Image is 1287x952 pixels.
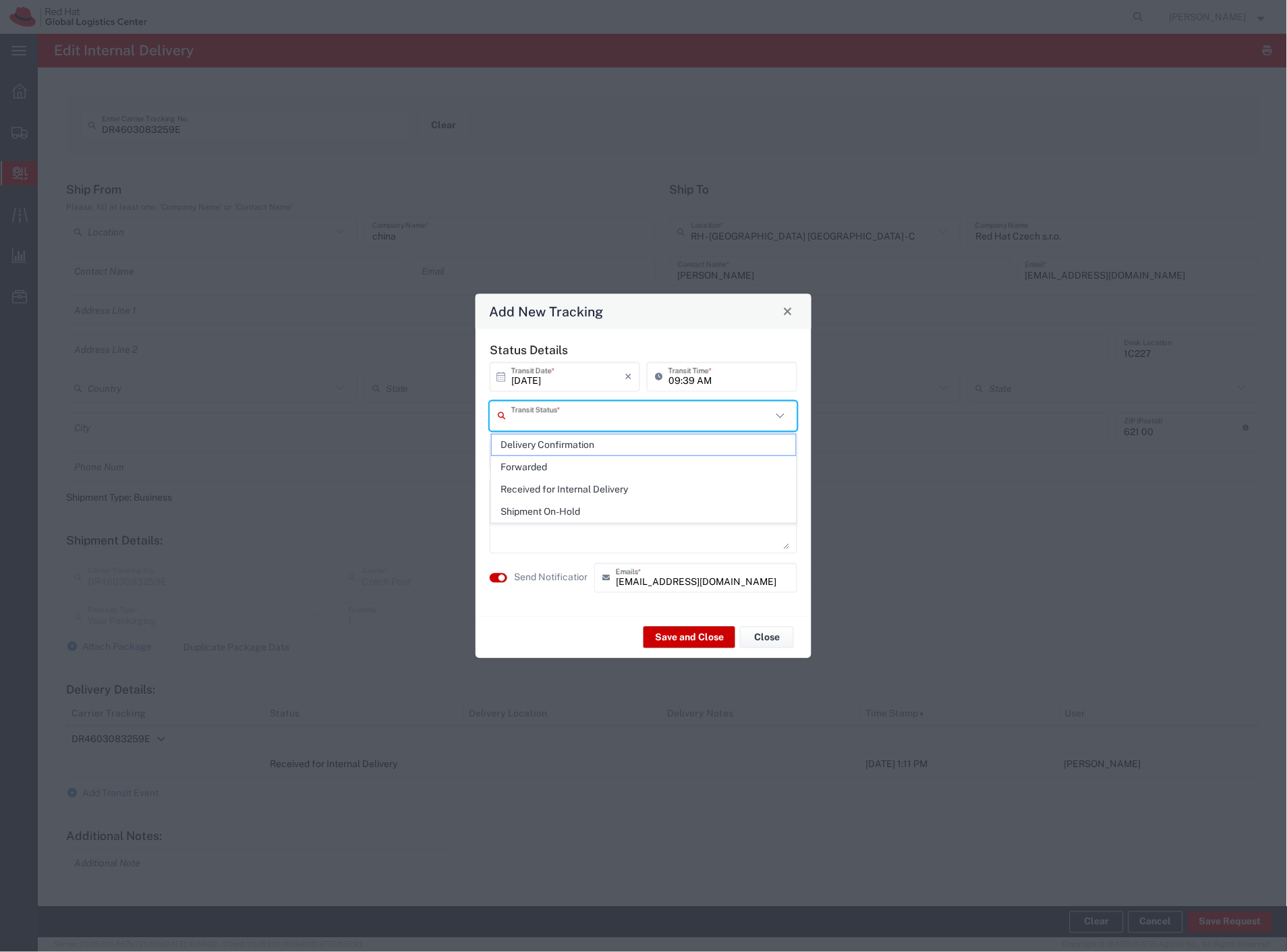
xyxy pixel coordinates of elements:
[643,627,735,648] button: Save and Close
[490,302,604,321] h4: Add New Tracking
[492,457,797,478] span: Forwarded
[492,479,797,500] span: Received for Internal Delivery
[514,571,588,585] agx-label: Send Notification
[625,366,632,387] i: ×
[514,571,590,585] label: Send Notification
[740,627,794,648] button: Close
[778,302,797,320] button: Close
[490,343,797,357] h5: Status Details
[492,435,797,455] span: Delivery Confirmation
[492,501,797,522] span: Shipment On-Hold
